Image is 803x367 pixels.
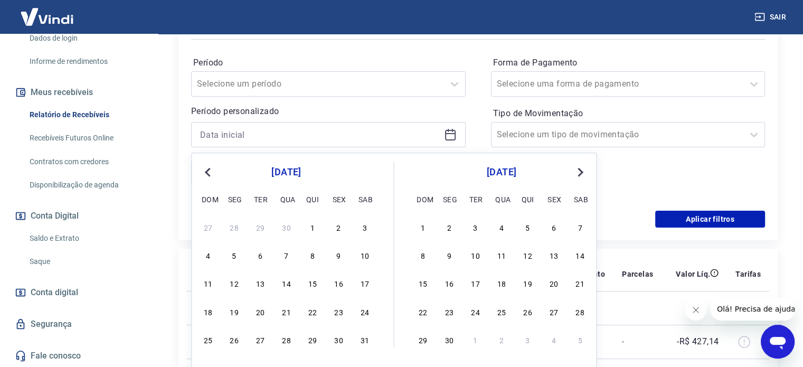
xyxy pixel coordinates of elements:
label: Período [193,57,464,69]
div: Choose domingo, 11 de maio de 2025 [202,277,214,290]
div: Choose sexta-feira, 13 de junho de 2025 [547,249,560,261]
div: Choose domingo, 25 de maio de 2025 [202,333,214,346]
div: Choose segunda-feira, 23 de junho de 2025 [443,305,456,318]
div: month 2025-05 [200,219,372,347]
div: Choose domingo, 22 de junho de 2025 [417,305,429,318]
div: sex [547,193,560,205]
div: Choose sábado, 24 de maio de 2025 [358,305,371,318]
div: [DATE] [415,166,588,178]
div: Choose sábado, 7 de junho de 2025 [574,221,587,233]
label: Forma de Pagamento [493,57,763,69]
div: month 2025-06 [415,219,588,347]
div: Choose sábado, 31 de maio de 2025 [358,333,371,346]
div: qua [495,193,508,205]
a: Disponibilização de agenda [25,174,145,196]
div: Choose sábado, 28 de junho de 2025 [574,305,587,318]
div: Choose segunda-feira, 9 de junho de 2025 [443,249,456,261]
div: Choose terça-feira, 17 de junho de 2025 [469,277,481,290]
div: Choose sexta-feira, 6 de junho de 2025 [547,221,560,233]
div: Choose segunda-feira, 26 de maio de 2025 [228,333,241,346]
div: Choose sexta-feira, 2 de maio de 2025 [332,221,345,233]
div: Choose domingo, 8 de junho de 2025 [417,249,429,261]
div: Choose quarta-feira, 4 de junho de 2025 [495,221,508,233]
div: Choose quinta-feira, 26 de junho de 2025 [522,305,534,318]
div: Choose quarta-feira, 21 de maio de 2025 [280,305,292,318]
div: Choose domingo, 18 de maio de 2025 [202,305,214,318]
div: Choose sábado, 5 de julho de 2025 [574,333,587,346]
div: Choose quarta-feira, 11 de junho de 2025 [495,249,508,261]
div: Choose segunda-feira, 28 de abril de 2025 [228,221,241,233]
a: Segurança [13,313,145,336]
p: Tarifas [735,269,761,279]
div: Choose domingo, 4 de maio de 2025 [202,249,214,261]
div: qui [522,193,534,205]
a: Conta digital [13,281,145,304]
div: seg [228,193,241,205]
div: Choose sábado, 21 de junho de 2025 [574,277,587,290]
span: Conta digital [31,285,78,300]
div: Choose quarta-feira, 18 de junho de 2025 [495,277,508,290]
div: Choose quinta-feira, 1 de maio de 2025 [306,221,319,233]
div: Choose sexta-feira, 23 de maio de 2025 [332,305,345,318]
div: Choose terça-feira, 3 de junho de 2025 [469,221,481,233]
a: Saldo e Extrato [25,228,145,249]
div: Choose domingo, 29 de junho de 2025 [417,333,429,346]
button: Aplicar filtros [655,211,765,228]
div: Choose quinta-feira, 5 de junho de 2025 [522,221,534,233]
div: Choose quarta-feira, 14 de maio de 2025 [280,277,292,290]
div: Choose quarta-feira, 2 de julho de 2025 [495,333,508,346]
a: Dados de login [25,27,145,49]
div: Choose terça-feira, 29 de abril de 2025 [254,221,267,233]
p: Valor Líq. [676,269,710,279]
div: Choose quinta-feira, 19 de junho de 2025 [522,277,534,290]
div: [DATE] [200,166,372,178]
div: Choose sexta-feira, 9 de maio de 2025 [332,249,345,261]
p: - [622,336,653,347]
a: Relatório de Recebíveis [25,104,145,126]
div: Choose quarta-feira, 28 de maio de 2025 [280,333,292,346]
input: Data inicial [200,127,440,143]
p: Parcelas [622,269,653,279]
div: Choose terça-feira, 10 de junho de 2025 [469,249,481,261]
button: Sair [752,7,790,27]
div: Choose sábado, 17 de maio de 2025 [358,277,371,290]
div: dom [417,193,429,205]
div: Choose quinta-feira, 29 de maio de 2025 [306,333,319,346]
div: ter [469,193,481,205]
div: Choose segunda-feira, 12 de maio de 2025 [228,277,241,290]
a: Contratos com credores [25,151,145,173]
div: Choose domingo, 27 de abril de 2025 [202,221,214,233]
div: Choose sábado, 14 de junho de 2025 [574,249,587,261]
div: qua [280,193,292,205]
div: qui [306,193,319,205]
iframe: Fechar mensagem [685,299,706,321]
div: Choose segunda-feira, 2 de junho de 2025 [443,221,456,233]
p: Período personalizado [191,105,466,118]
button: Previous Month [201,166,214,178]
div: seg [443,193,456,205]
div: Choose sexta-feira, 16 de maio de 2025 [332,277,345,290]
div: Choose segunda-feira, 16 de junho de 2025 [443,277,456,290]
div: Choose terça-feira, 27 de maio de 2025 [254,333,267,346]
div: Choose quinta-feira, 3 de julho de 2025 [522,333,534,346]
div: Choose quinta-feira, 15 de maio de 2025 [306,277,319,290]
div: Choose sexta-feira, 20 de junho de 2025 [547,277,560,290]
div: dom [202,193,214,205]
a: Recebíveis Futuros Online [25,127,145,149]
div: Choose sexta-feira, 30 de maio de 2025 [332,333,345,346]
button: Conta Digital [13,204,145,228]
iframe: Botão para abrir a janela de mensagens [761,325,795,359]
iframe: Mensagem da empresa [711,297,795,321]
div: Choose sexta-feira, 27 de junho de 2025 [547,305,560,318]
button: Meus recebíveis [13,81,145,104]
div: Choose terça-feira, 1 de julho de 2025 [469,333,481,346]
div: Choose quarta-feira, 30 de abril de 2025 [280,221,292,233]
div: Choose sábado, 3 de maio de 2025 [358,221,371,233]
div: Choose segunda-feira, 5 de maio de 2025 [228,249,241,261]
div: sab [574,193,587,205]
label: Tipo de Movimentação [493,107,763,120]
div: Choose quarta-feira, 25 de junho de 2025 [495,305,508,318]
a: Informe de rendimentos [25,51,145,72]
div: Choose quinta-feira, 12 de junho de 2025 [522,249,534,261]
div: Choose terça-feira, 6 de maio de 2025 [254,249,267,261]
